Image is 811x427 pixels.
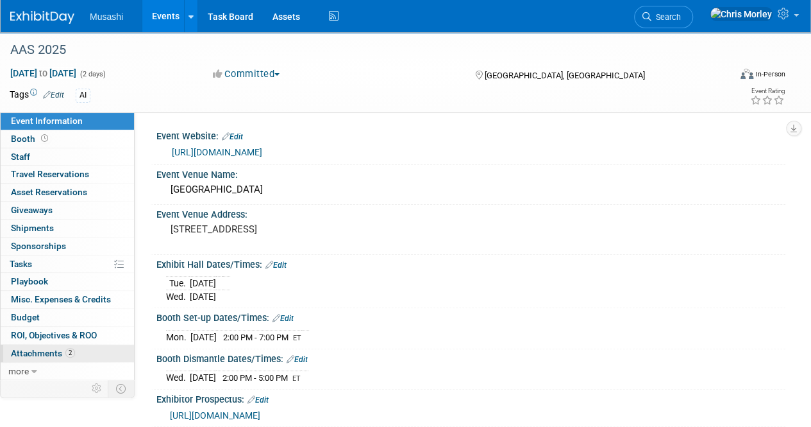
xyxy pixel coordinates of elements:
td: Wed. [166,371,190,385]
span: Asset Reservations [11,187,87,197]
span: Tasks [10,259,32,269]
span: Playbook [11,276,48,286]
span: 2:00 PM - 7:00 PM [223,333,288,342]
div: Event Rating [750,88,785,94]
div: [GEOGRAPHIC_DATA] [166,180,776,200]
a: Event Information [1,112,134,130]
div: AAS 2025 [6,39,719,62]
a: Search [634,6,693,28]
img: ExhibitDay [10,11,74,24]
td: [DATE] [190,330,217,344]
a: Asset Reservations [1,184,134,201]
a: Edit [222,132,243,141]
span: ET [292,374,301,383]
a: Edit [247,396,269,405]
td: Tue. [166,277,190,290]
div: Event Format [672,67,785,86]
span: Sponsorships [11,241,66,251]
span: Budget [11,312,40,322]
a: Budget [1,309,134,326]
td: Personalize Event Tab Strip [86,380,108,397]
span: Misc. Expenses & Credits [11,294,111,304]
a: Edit [265,261,287,270]
span: Musashi [90,12,123,22]
td: [DATE] [190,290,216,304]
a: more [1,363,134,380]
span: Giveaways [11,205,53,215]
span: Attachments [11,348,75,358]
span: Staff [11,152,30,162]
button: Committed [208,67,285,81]
a: ROI, Objectives & ROO [1,327,134,344]
a: Edit [272,314,294,323]
span: to [37,68,49,78]
div: Event Venue Address: [156,205,785,221]
a: Sponsorships [1,238,134,255]
td: Toggle Event Tabs [108,380,135,397]
span: Search [651,12,681,22]
td: [DATE] [190,277,216,290]
a: [URL][DOMAIN_NAME] [170,410,260,421]
span: (2 days) [79,70,106,78]
div: Booth Set-up Dates/Times: [156,308,785,325]
img: Chris Morley [710,7,773,21]
span: Event Information [11,116,83,126]
div: In-Person [755,69,785,79]
a: Travel Reservations [1,166,134,183]
a: Edit [287,355,308,364]
div: AI [76,89,90,102]
td: [DATE] [190,371,216,385]
a: Misc. Expenses & Credits [1,291,134,308]
span: 2 [65,348,75,358]
div: Booth Dismantle Dates/Times: [156,349,785,366]
span: ROI, Objectives & ROO [11,330,97,340]
td: Mon. [166,330,190,344]
a: Tasks [1,256,134,273]
td: Wed. [166,290,190,304]
span: ET [293,334,301,342]
span: more [8,366,29,376]
div: Exhibitor Prospectus: [156,390,785,406]
pre: [STREET_ADDRESS] [171,223,405,235]
img: Format-Inperson.png [740,69,753,79]
a: Shipments [1,220,134,237]
a: Staff [1,148,134,166]
span: 2:00 PM - 5:00 PM [222,373,288,383]
a: Giveaways [1,202,134,219]
div: Event Website: [156,126,785,143]
a: Booth [1,130,134,148]
span: Shipments [11,223,54,233]
a: Attachments2 [1,345,134,362]
span: Travel Reservations [11,169,89,179]
td: Tags [10,88,64,103]
span: Booth [11,134,51,144]
span: [DATE] [DATE] [10,67,77,79]
span: Booth not reserved yet [38,134,51,143]
span: [GEOGRAPHIC_DATA], [GEOGRAPHIC_DATA] [484,71,644,80]
a: Playbook [1,273,134,290]
a: Edit [43,91,64,100]
div: Event Venue Name: [156,165,785,181]
div: Exhibit Hall Dates/Times: [156,255,785,272]
a: [URL][DOMAIN_NAME] [172,147,262,157]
